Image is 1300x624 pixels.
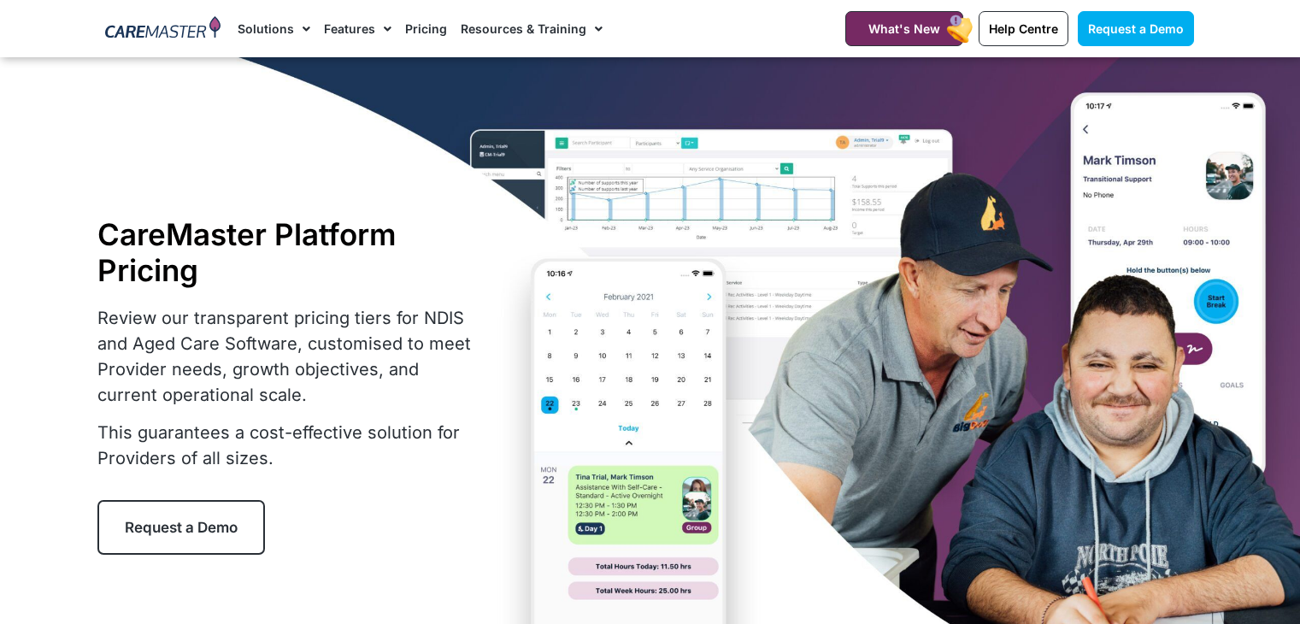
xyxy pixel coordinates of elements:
[1078,11,1194,46] a: Request a Demo
[97,420,482,471] p: This guarantees a cost-effective solution for Providers of all sizes.
[989,21,1058,36] span: Help Centre
[105,16,221,42] img: CareMaster Logo
[979,11,1068,46] a: Help Centre
[1088,21,1184,36] span: Request a Demo
[97,216,482,288] h1: CareMaster Platform Pricing
[868,21,940,36] span: What's New
[97,500,265,555] a: Request a Demo
[125,519,238,536] span: Request a Demo
[97,305,482,408] p: Review our transparent pricing tiers for NDIS and Aged Care Software, customised to meet Provider...
[845,11,963,46] a: What's New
